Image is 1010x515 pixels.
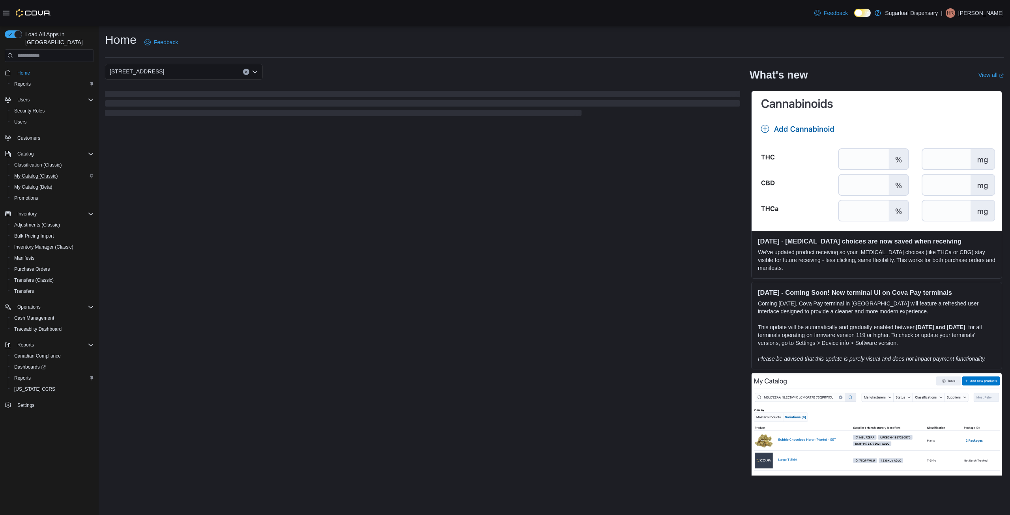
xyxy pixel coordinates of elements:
[11,220,63,230] a: Adjustments (Classic)
[14,119,26,125] span: Users
[758,300,995,315] p: Coming [DATE], Cova Pay terminal in [GEOGRAPHIC_DATA] will feature a refreshed user interface des...
[8,79,97,90] button: Reports
[14,340,94,350] span: Reports
[17,70,30,76] span: Home
[14,315,54,321] span: Cash Management
[14,67,94,77] span: Home
[14,353,61,359] span: Canadian Compliance
[758,323,995,347] p: This update will be automatically and gradually enabled between , for all terminals operating on ...
[14,184,52,190] span: My Catalog (Beta)
[14,244,73,250] span: Inventory Manager (Classic)
[758,288,995,296] h3: [DATE] - Coming Soon! New terminal UI on Cova Pay terminals
[958,8,1004,18] p: [PERSON_NAME]
[8,193,97,204] button: Promotions
[11,287,94,296] span: Transfers
[8,116,97,127] button: Users
[8,159,97,170] button: Classification (Classic)
[11,313,57,323] a: Cash Management
[11,324,65,334] a: Traceabilty Dashboard
[14,288,34,294] span: Transfers
[8,384,97,395] button: [US_STATE] CCRS
[8,170,97,182] button: My Catalog (Classic)
[17,304,41,310] span: Operations
[2,339,97,350] button: Reports
[17,151,34,157] span: Catalog
[11,287,37,296] a: Transfers
[11,362,94,372] span: Dashboards
[14,401,37,410] a: Settings
[11,79,34,89] a: Reports
[854,9,871,17] input: Dark Mode
[8,230,97,242] button: Bulk Pricing Import
[11,117,30,127] a: Users
[11,351,94,361] span: Canadian Compliance
[8,219,97,230] button: Adjustments (Classic)
[824,9,848,17] span: Feedback
[11,193,94,203] span: Promotions
[2,302,97,313] button: Operations
[14,95,33,105] button: Users
[14,149,37,159] button: Catalog
[11,264,53,274] a: Purchase Orders
[11,160,94,170] span: Classification (Classic)
[885,8,938,18] p: Sugarloaf Dispensary
[947,8,954,18] span: HR
[758,237,995,245] h3: [DATE] - [MEDICAL_DATA] choices are now saved when receiving
[2,148,97,159] button: Catalog
[8,105,97,116] button: Security Roles
[14,340,37,350] button: Reports
[941,8,943,18] p: |
[11,117,94,127] span: Users
[11,79,94,89] span: Reports
[17,135,40,141] span: Customers
[8,253,97,264] button: Manifests
[11,106,94,116] span: Security Roles
[8,264,97,275] button: Purchase Orders
[14,95,94,105] span: Users
[110,67,164,76] span: [STREET_ADDRESS]
[5,64,94,431] nav: Complex example
[11,182,56,192] a: My Catalog (Beta)
[22,30,94,46] span: Load All Apps in [GEOGRAPHIC_DATA]
[14,266,50,272] span: Purchase Orders
[11,362,49,372] a: Dashboards
[8,242,97,253] button: Inventory Manager (Classic)
[2,94,97,105] button: Users
[8,361,97,373] a: Dashboards
[11,384,58,394] a: [US_STATE] CCRS
[758,248,995,272] p: We've updated product receiving so your [MEDICAL_DATA] choices (like THCa or CBG) stay visible fo...
[11,351,64,361] a: Canadian Compliance
[14,255,34,261] span: Manifests
[11,275,57,285] a: Transfers (Classic)
[8,313,97,324] button: Cash Management
[14,162,62,168] span: Classification (Classic)
[11,231,94,241] span: Bulk Pricing Import
[11,160,65,170] a: Classification (Classic)
[11,275,94,285] span: Transfers (Classic)
[8,275,97,286] button: Transfers (Classic)
[11,324,94,334] span: Traceabilty Dashboard
[154,38,178,46] span: Feedback
[8,373,97,384] button: Reports
[11,373,34,383] a: Reports
[11,253,94,263] span: Manifests
[14,81,31,87] span: Reports
[14,149,94,159] span: Catalog
[16,9,51,17] img: Cova
[11,242,94,252] span: Inventory Manager (Classic)
[11,193,41,203] a: Promotions
[11,171,61,181] a: My Catalog (Classic)
[8,286,97,297] button: Transfers
[11,253,37,263] a: Manifests
[11,182,94,192] span: My Catalog (Beta)
[11,171,94,181] span: My Catalog (Classic)
[811,5,851,21] a: Feedback
[252,69,258,75] button: Open list of options
[14,386,55,392] span: [US_STATE] CCRS
[11,373,94,383] span: Reports
[2,208,97,219] button: Inventory
[11,106,48,116] a: Security Roles
[14,222,60,228] span: Adjustments (Classic)
[14,133,43,143] a: Customers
